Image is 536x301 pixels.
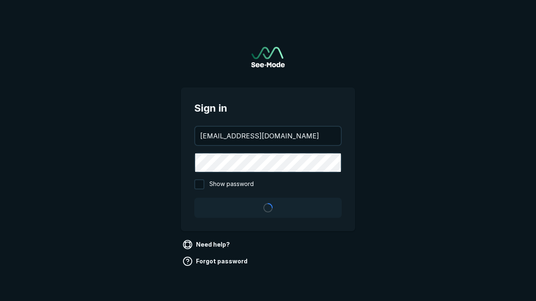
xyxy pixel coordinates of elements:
a: Need help? [181,238,233,251]
a: Forgot password [181,255,251,268]
a: Go to sign in [251,47,285,67]
img: See-Mode Logo [251,47,285,67]
span: Show password [209,179,254,189]
span: Sign in [194,101,342,116]
input: your@email.com [195,127,341,145]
